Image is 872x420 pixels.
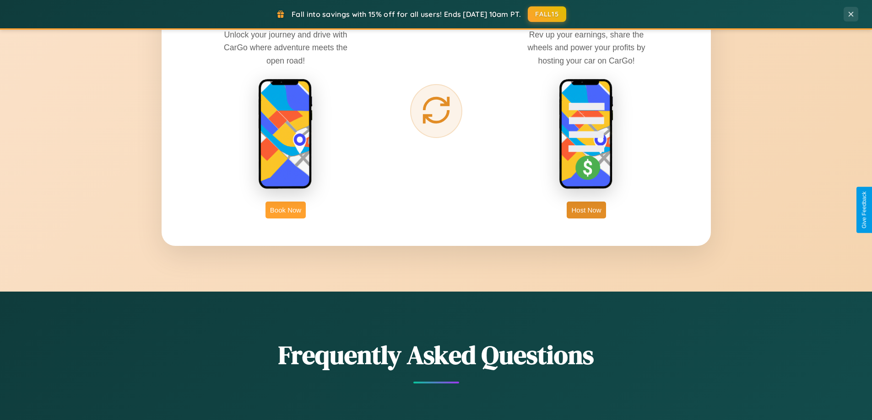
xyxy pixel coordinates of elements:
button: FALL15 [528,6,566,22]
div: Give Feedback [861,191,867,229]
button: Host Now [567,202,606,218]
h2: Frequently Asked Questions [162,337,711,372]
p: Unlock your journey and drive with CarGo where adventure meets the open road! [217,28,354,67]
span: Fall into savings with 15% off for all users! Ends [DATE] 10am PT. [292,10,521,19]
img: host phone [559,79,614,190]
p: Rev up your earnings, share the wheels and power your profits by hosting your car on CarGo! [518,28,655,67]
button: Book Now [265,202,306,218]
img: rent phone [258,79,313,190]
